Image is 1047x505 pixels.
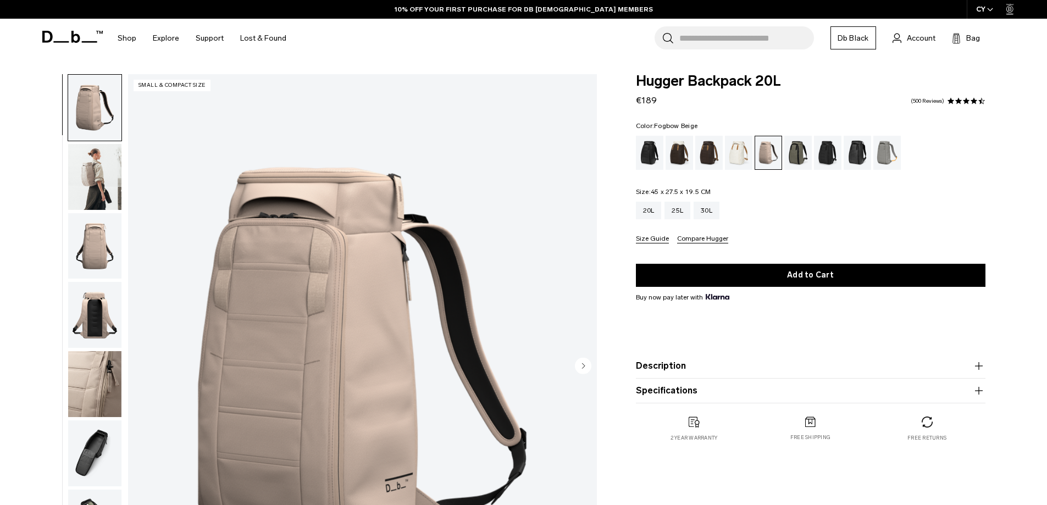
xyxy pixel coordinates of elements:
span: Hugger Backpack 20L [636,74,985,88]
span: Buy now pay later with [636,292,729,302]
span: 45 x 27.5 x 19.5 CM [651,188,711,196]
img: Hugger Backpack 20L Fogbow Beige [68,351,121,417]
span: €189 [636,95,657,106]
a: Sand Grey [873,136,901,170]
button: Hugger Backpack 20L Fogbow Beige [68,420,122,487]
a: Lost & Found [240,19,286,58]
a: Forest Green [784,136,812,170]
a: Shop [118,19,136,58]
a: Cappuccino [666,136,693,170]
p: Free returns [907,434,946,442]
button: Add to Cart [636,264,985,287]
a: Account [893,31,935,45]
button: Hugger Backpack 20L Fogbow Beige [68,213,122,280]
img: Hugger Backpack 20L Fogbow Beige [68,144,121,210]
button: Compare Hugger [677,235,728,243]
a: Reflective Black [844,136,871,170]
button: Specifications [636,384,985,397]
a: 500 reviews [911,98,944,104]
img: {"height" => 20, "alt" => "Klarna"} [706,294,729,299]
legend: Color: [636,123,698,129]
legend: Size: [636,188,711,195]
button: Next slide [575,357,591,376]
a: Espresso [695,136,723,170]
a: Fogbow Beige [755,136,782,170]
button: Hugger Backpack 20L Fogbow Beige [68,351,122,418]
a: Db Black [830,26,876,49]
img: Hugger Backpack 20L Fogbow Beige [68,282,121,348]
a: Oatmilk [725,136,752,170]
a: 30L [694,202,719,219]
p: Small & Compact Size [134,80,210,91]
span: Bag [966,32,980,44]
button: Size Guide [636,235,669,243]
a: 25L [664,202,690,219]
button: Hugger Backpack 20L Fogbow Beige [68,281,122,348]
p: Free shipping [790,434,830,441]
button: Hugger Backpack 20L Fogbow Beige [68,143,122,210]
nav: Main Navigation [109,19,295,58]
a: 20L [636,202,662,219]
p: 2 year warranty [671,434,718,442]
a: Black Out [636,136,663,170]
a: Explore [153,19,179,58]
span: Account [907,32,935,44]
button: Hugger Backpack 20L Fogbow Beige [68,74,122,141]
img: Hugger Backpack 20L Fogbow Beige [68,213,121,279]
button: Bag [952,31,980,45]
img: Hugger Backpack 20L Fogbow Beige [68,75,121,141]
a: Charcoal Grey [814,136,841,170]
span: Fogbow Beige [654,122,697,130]
a: 10% OFF YOUR FIRST PURCHASE FOR DB [DEMOGRAPHIC_DATA] MEMBERS [395,4,653,14]
img: Hugger Backpack 20L Fogbow Beige [68,420,121,486]
a: Support [196,19,224,58]
button: Description [636,359,985,373]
